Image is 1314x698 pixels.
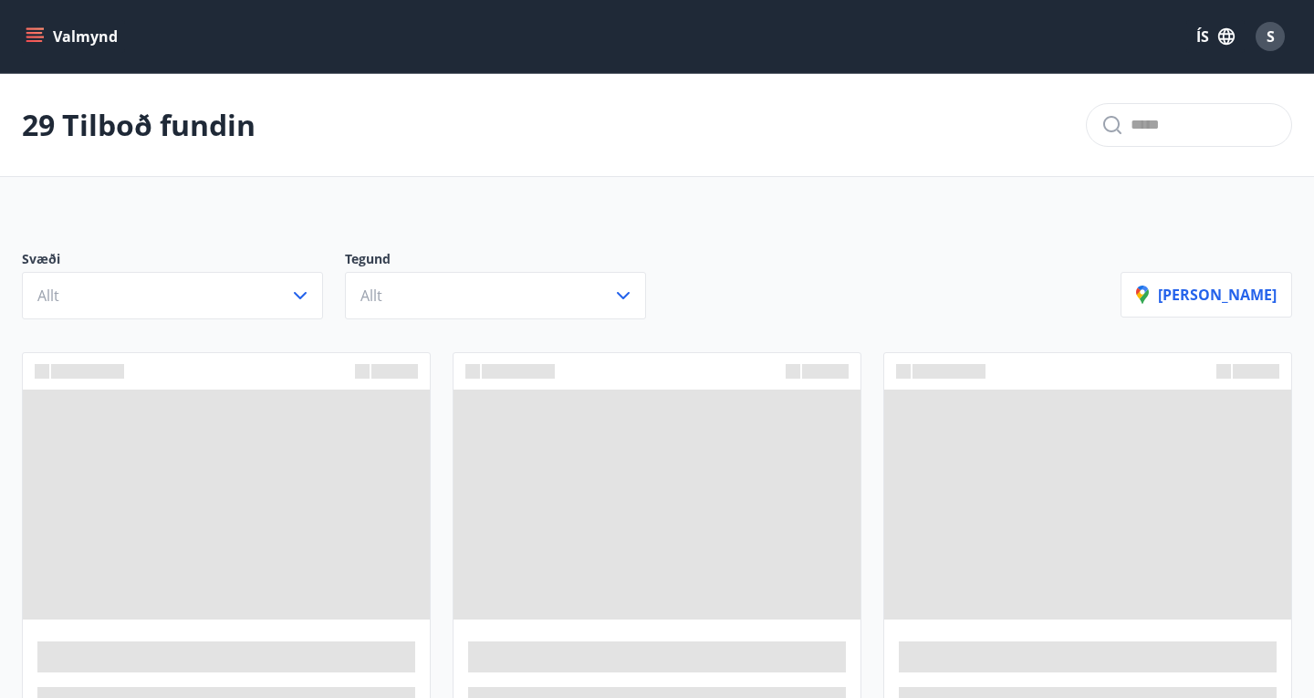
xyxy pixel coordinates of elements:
p: Svæði [22,250,345,272]
button: [PERSON_NAME] [1121,272,1292,318]
button: menu [22,20,125,53]
span: Allt [37,286,59,306]
button: ÍS [1186,20,1245,53]
span: Allt [360,286,382,306]
button: S [1248,15,1292,58]
p: [PERSON_NAME] [1136,285,1277,305]
p: Tegund [345,250,668,272]
span: S [1267,26,1275,47]
p: 29 Tilboð fundin [22,105,255,145]
button: Allt [22,272,323,319]
button: Allt [345,272,646,319]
